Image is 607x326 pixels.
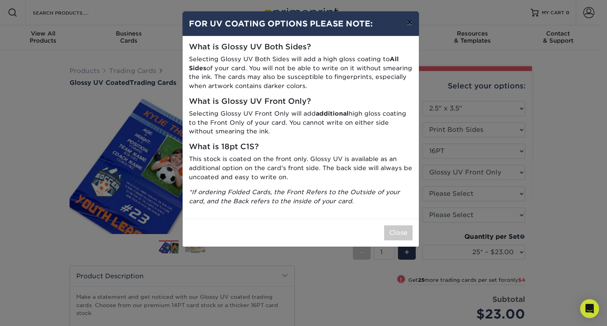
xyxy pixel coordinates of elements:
h5: What is Glossy UV Both Sides? [189,43,413,52]
i: *If ordering Folded Cards, the Front Refers to the Outside of your card, and the Back refers to t... [189,188,400,205]
div: Open Intercom Messenger [580,299,599,318]
p: Selecting Glossy UV Both Sides will add a high gloss coating to of your card. You will not be abl... [189,55,413,91]
h4: FOR UV COATING OPTIONS PLEASE NOTE: [189,18,413,30]
p: Selecting Glossy UV Front Only will add high gloss coating to the Front Only of your card. You ca... [189,109,413,136]
strong: All Sides [189,55,399,72]
p: This stock is coated on the front only. Glossy UV is available as an additional option on the car... [189,155,413,182]
h5: What is Glossy UV Front Only? [189,97,413,106]
strong: additional [316,110,349,117]
button: Close [384,225,413,240]
button: × [400,11,418,34]
h5: What is 18pt C1S? [189,142,413,152]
